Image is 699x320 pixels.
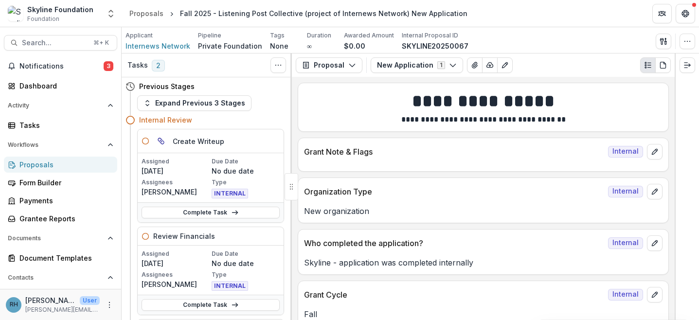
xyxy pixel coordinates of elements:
p: ∞ [307,41,312,51]
a: Complete Task [142,207,280,218]
a: Internews Network [125,41,190,51]
span: Foundation [27,15,59,23]
nav: breadcrumb [125,6,471,20]
span: Workflows [8,142,104,148]
button: edit [647,184,663,199]
p: Fall [304,308,663,320]
img: Skyline Foundation [8,6,23,21]
span: Internal [608,237,643,249]
span: Documents [8,235,104,242]
button: Open Workflows [4,137,117,153]
button: More [104,299,115,311]
button: PDF view [655,57,671,73]
button: Open Documents [4,231,117,246]
button: Open Activity [4,98,117,113]
p: $0.00 [344,41,365,51]
span: Internal [608,186,643,197]
span: Internal [608,289,643,301]
p: Type [212,178,280,187]
p: No due date [212,166,280,176]
div: Fall 2025 - Listening Post Collective (project of Internews Network) New Application [180,8,467,18]
a: Proposals [125,6,167,20]
button: Plaintext view [640,57,656,73]
p: Tags [270,31,285,40]
button: Open entity switcher [104,4,118,23]
p: None [270,41,288,51]
p: [PERSON_NAME] [142,279,210,289]
div: ⌘ + K [91,37,111,48]
button: Search... [4,35,117,51]
button: edit [647,287,663,302]
a: Document Templates [4,250,117,266]
p: [DATE] [142,166,210,176]
p: [PERSON_NAME] [25,295,76,305]
p: Assignees [142,270,210,279]
p: Who completed the application? [304,237,604,249]
p: User [80,296,100,305]
a: Complete Task [142,299,280,311]
div: Roxanne Hanson [10,302,18,308]
p: Applicant [125,31,153,40]
p: [DATE] [142,258,210,268]
p: Awarded Amount [344,31,394,40]
button: Expand right [680,57,695,73]
button: New Application1 [371,57,463,73]
span: INTERNAL [212,189,248,198]
p: [PERSON_NAME] [142,187,210,197]
span: Search... [22,39,88,47]
p: No due date [212,258,280,268]
h3: Tasks [127,61,148,70]
p: Type [212,270,280,279]
button: Edit as form [497,57,513,73]
div: Dashboard [19,81,109,91]
h5: Review Financials [153,231,215,241]
h5: Create Writeup [173,136,224,146]
p: Grant Cycle [304,289,604,301]
button: Open Contacts [4,270,117,285]
button: Notifications3 [4,58,117,74]
p: SKYLINE20250067 [402,41,468,51]
div: Proposals [129,8,163,18]
button: View Attached Files [467,57,483,73]
p: Private Foundation [198,41,262,51]
div: Tasks [19,120,109,130]
button: edit [647,235,663,251]
button: Get Help [676,4,695,23]
p: Skyline - application was completed internally [304,257,663,268]
span: Notifications [19,62,104,71]
div: Proposals [19,160,109,170]
a: Dashboard [4,78,117,94]
button: edit [647,144,663,160]
p: [PERSON_NAME][EMAIL_ADDRESS][DOMAIN_NAME] [25,305,100,314]
span: INTERNAL [212,281,248,291]
p: Duration [307,31,331,40]
p: Due Date [212,249,280,258]
span: 2 [152,60,165,71]
span: Contacts [8,274,104,281]
button: View dependent tasks [153,133,169,149]
a: Payments [4,193,117,209]
span: 3 [104,61,113,71]
h4: Internal Review [139,115,192,125]
h4: Previous Stages [139,81,195,91]
span: Internal [608,146,643,158]
a: Form Builder [4,175,117,191]
p: Assigned [142,249,210,258]
div: Grantee Reports [19,213,109,224]
a: Tasks [4,117,117,133]
button: Toggle View Cancelled Tasks [270,57,286,73]
a: Grantee Reports [4,211,117,227]
button: Expand Previous 3 Stages [137,95,251,111]
p: Internal Proposal ID [402,31,458,40]
p: New organization [304,205,663,217]
div: Form Builder [19,178,109,188]
a: Proposals [4,157,117,173]
div: Skyline Foundation [27,4,93,15]
button: Proposal [296,57,362,73]
p: Organization Type [304,186,604,197]
p: Pipeline [198,31,221,40]
p: Due Date [212,157,280,166]
p: Assignees [142,178,210,187]
div: Document Templates [19,253,109,263]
